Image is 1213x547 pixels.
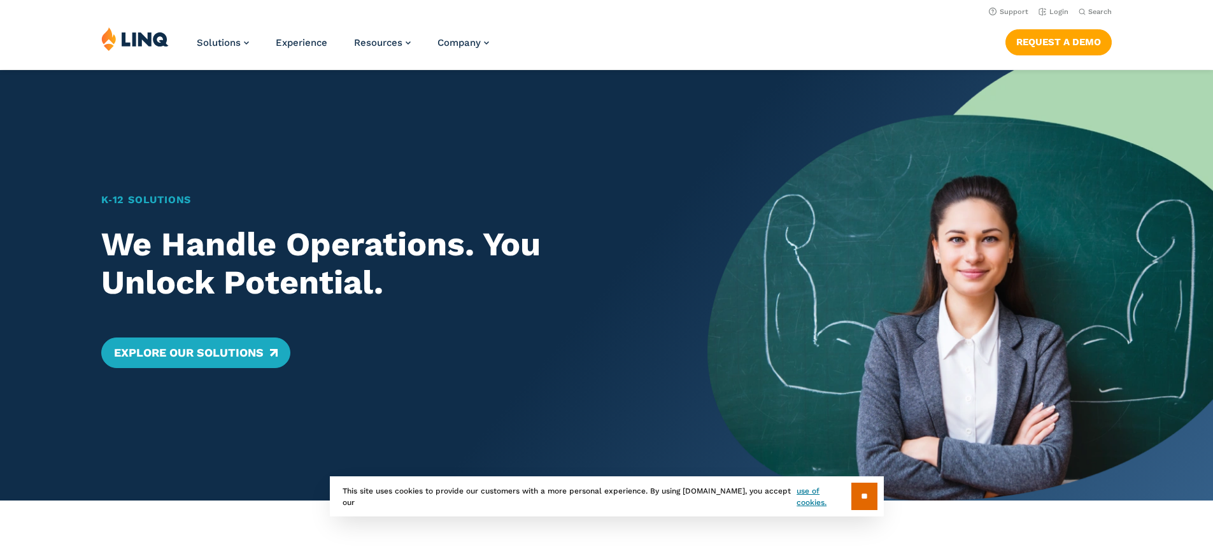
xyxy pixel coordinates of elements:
img: Home Banner [707,70,1213,501]
a: use of cookies. [797,485,851,508]
span: Company [437,37,481,48]
h1: K‑12 Solutions [101,192,658,208]
span: Search [1088,8,1112,16]
a: Resources [354,37,411,48]
a: Company [437,37,489,48]
div: This site uses cookies to provide our customers with a more personal experience. By using [DOMAIN... [330,476,884,516]
img: LINQ | K‑12 Software [101,27,169,51]
a: Experience [276,37,327,48]
span: Resources [354,37,402,48]
button: Open Search Bar [1079,7,1112,17]
h2: We Handle Operations. You Unlock Potential. [101,225,658,302]
nav: Primary Navigation [197,27,489,69]
nav: Button Navigation [1005,27,1112,55]
a: Request a Demo [1005,29,1112,55]
a: Solutions [197,37,249,48]
a: Explore Our Solutions [101,337,290,368]
a: Login [1039,8,1068,16]
span: Solutions [197,37,241,48]
a: Support [989,8,1028,16]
